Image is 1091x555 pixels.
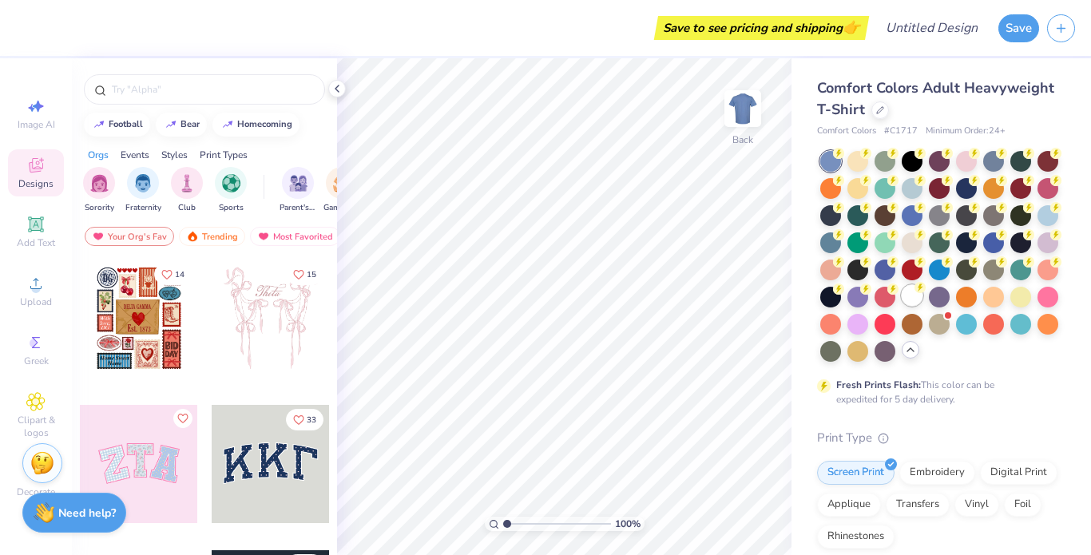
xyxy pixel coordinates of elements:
[125,167,161,214] button: filter button
[212,113,300,137] button: homecoming
[257,231,270,242] img: most_fav.gif
[178,202,196,214] span: Club
[884,125,918,138] span: # C1717
[998,14,1039,42] button: Save
[179,227,245,246] div: Trending
[333,174,351,192] img: Game Day Image
[221,120,234,129] img: trend_line.gif
[200,148,248,162] div: Print Types
[817,125,876,138] span: Comfort Colors
[181,120,200,129] div: bear
[8,414,64,439] span: Clipart & logos
[121,148,149,162] div: Events
[899,461,975,485] div: Embroidery
[1004,493,1041,517] div: Foil
[125,167,161,214] div: filter for Fraternity
[280,202,316,214] span: Parent's Weekend
[286,264,323,285] button: Like
[307,416,316,424] span: 33
[836,379,921,391] strong: Fresh Prints Flash:
[732,133,753,147] div: Back
[24,355,49,367] span: Greek
[110,81,315,97] input: Try "Alpha"
[926,125,1006,138] span: Minimum Order: 24 +
[109,120,143,129] div: football
[323,167,360,214] div: filter for Game Day
[18,118,55,131] span: Image AI
[134,174,152,192] img: Fraternity Image
[17,236,55,249] span: Add Text
[175,271,184,279] span: 14
[280,167,316,214] button: filter button
[92,231,105,242] img: most_fav.gif
[817,525,895,549] div: Rhinestones
[88,148,109,162] div: Orgs
[58,505,116,521] strong: Need help?
[873,12,990,44] input: Untitled Design
[237,120,292,129] div: homecoming
[727,93,759,125] img: Back
[817,461,895,485] div: Screen Print
[156,113,207,137] button: bear
[307,271,316,279] span: 15
[280,167,316,214] div: filter for Parent's Weekend
[615,517,641,531] span: 100 %
[125,202,161,214] span: Fraternity
[165,120,177,129] img: trend_line.gif
[817,493,881,517] div: Applique
[219,202,244,214] span: Sports
[85,227,174,246] div: Your Org's Fav
[323,202,360,214] span: Game Day
[250,227,340,246] div: Most Favorited
[658,16,865,40] div: Save to see pricing and shipping
[173,409,192,428] button: Like
[215,167,247,214] div: filter for Sports
[171,167,203,214] button: filter button
[289,174,307,192] img: Parent's Weekend Image
[85,202,114,214] span: Sorority
[817,429,1059,447] div: Print Type
[93,120,105,129] img: trend_line.gif
[178,174,196,192] img: Club Image
[222,174,240,192] img: Sports Image
[980,461,1057,485] div: Digital Print
[286,409,323,430] button: Like
[20,295,52,308] span: Upload
[17,486,55,498] span: Decorate
[161,148,188,162] div: Styles
[84,113,150,137] button: football
[83,167,115,214] div: filter for Sorority
[83,167,115,214] button: filter button
[323,167,360,214] button: filter button
[154,264,192,285] button: Like
[215,167,247,214] button: filter button
[843,18,860,37] span: 👉
[954,493,999,517] div: Vinyl
[836,378,1033,406] div: This color can be expedited for 5 day delivery.
[886,493,950,517] div: Transfers
[186,231,199,242] img: trending.gif
[18,177,54,190] span: Designs
[817,78,1054,119] span: Comfort Colors Adult Heavyweight T-Shirt
[90,174,109,192] img: Sorority Image
[171,167,203,214] div: filter for Club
